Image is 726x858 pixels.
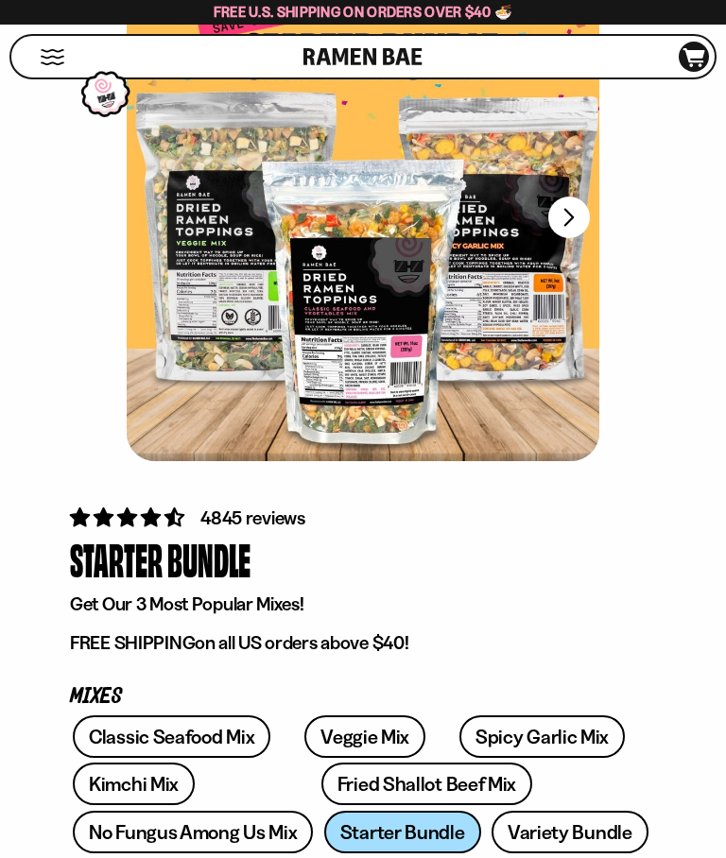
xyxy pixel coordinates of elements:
span: 4.71 stars [70,506,188,529]
a: Spicy Garlic Mix [459,715,625,758]
a: No Fungus Among Us Mix [73,811,313,853]
span: 4845 reviews [200,506,305,529]
a: Classic Seafood Mix [73,715,270,758]
a: Variety Bundle [492,811,648,853]
span: Free U.S. Shipping on Orders over $40 🍜 [214,3,513,21]
p: on all US orders above $40! [70,631,656,655]
a: Veggie Mix [304,715,425,758]
p: Mixes [70,688,656,706]
div: Bundle [167,532,251,588]
button: Next [548,197,590,238]
strong: FREE SHIPPING [70,631,195,654]
div: Starter [70,532,163,588]
button: Mobile Menu Trigger [40,49,65,65]
a: Kimchi Mix [73,763,195,805]
a: Fried Shallot Beef Mix [321,763,532,805]
p: Get Our 3 Most Popular Mixes! [70,592,656,616]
